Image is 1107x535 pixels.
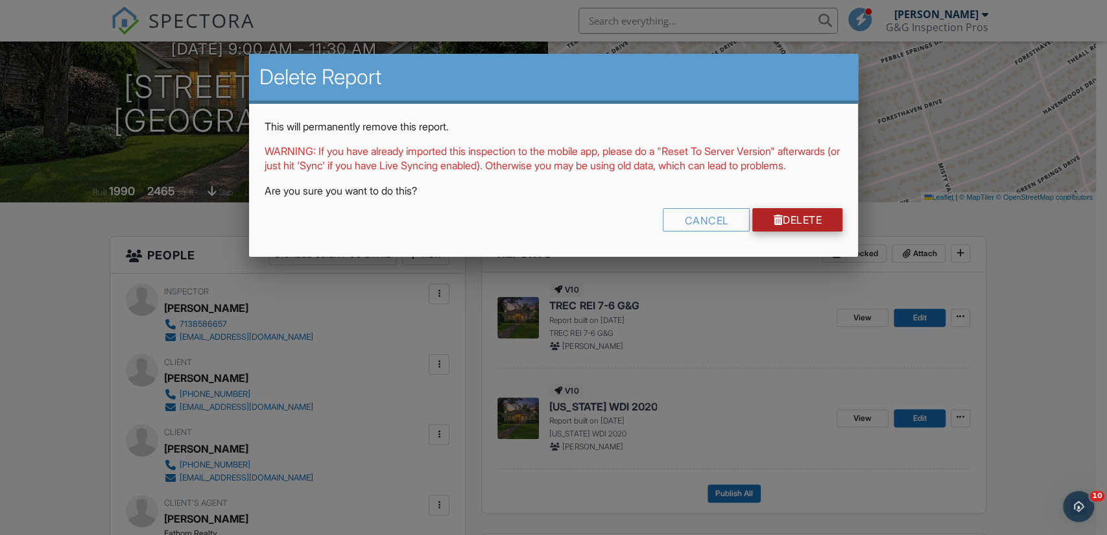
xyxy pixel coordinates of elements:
[265,184,842,198] p: Are you sure you want to do this?
[752,208,842,232] a: Delete
[1089,491,1104,501] span: 10
[663,208,750,232] div: Cancel
[265,119,842,134] p: This will permanently remove this report.
[1063,491,1094,522] iframe: Intercom live chat
[265,144,842,173] p: WARNING: If you have already imported this inspection to the mobile app, please do a "Reset To Se...
[259,64,848,90] h2: Delete Report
